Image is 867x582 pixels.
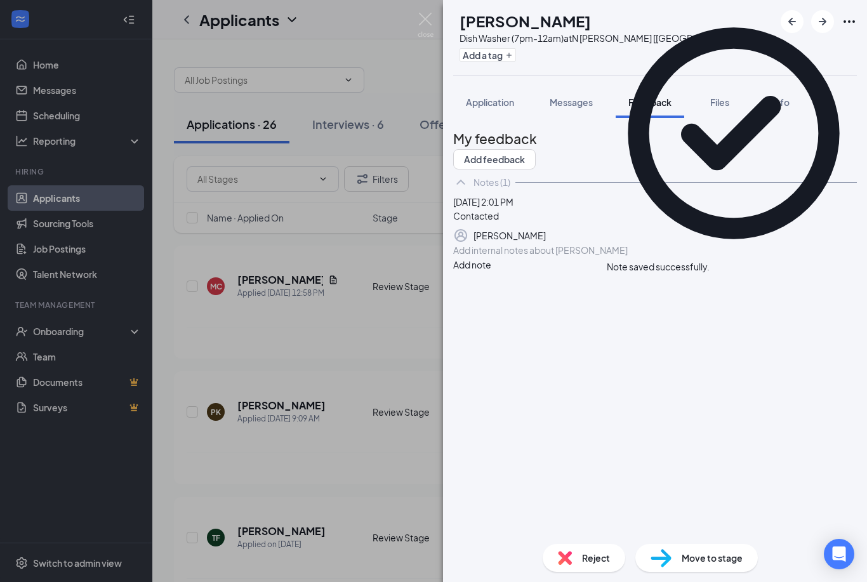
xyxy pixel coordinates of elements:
[505,51,513,59] svg: Plus
[824,539,854,569] div: Open Intercom Messenger
[466,96,514,108] span: Application
[453,175,468,190] svg: ChevronUp
[453,258,491,272] button: Add note
[682,551,743,565] span: Move to stage
[607,260,710,274] div: Note saved successfully.
[473,228,546,242] div: [PERSON_NAME]
[460,48,516,62] button: PlusAdd a tag
[473,176,510,188] div: Notes (1)
[453,196,513,208] span: [DATE] 2:01 PM
[453,149,536,169] button: Add feedback
[460,10,591,32] h1: [PERSON_NAME]
[582,551,610,565] span: Reject
[453,228,468,243] svg: Profile
[453,209,857,223] div: Contacted
[550,96,593,108] span: Messages
[607,6,861,260] svg: CheckmarkCircle
[453,128,857,149] h2: My feedback
[460,32,751,44] div: Dish Washer (7pm-12am) at N [PERSON_NAME] [[GEOGRAPHIC_DATA]]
